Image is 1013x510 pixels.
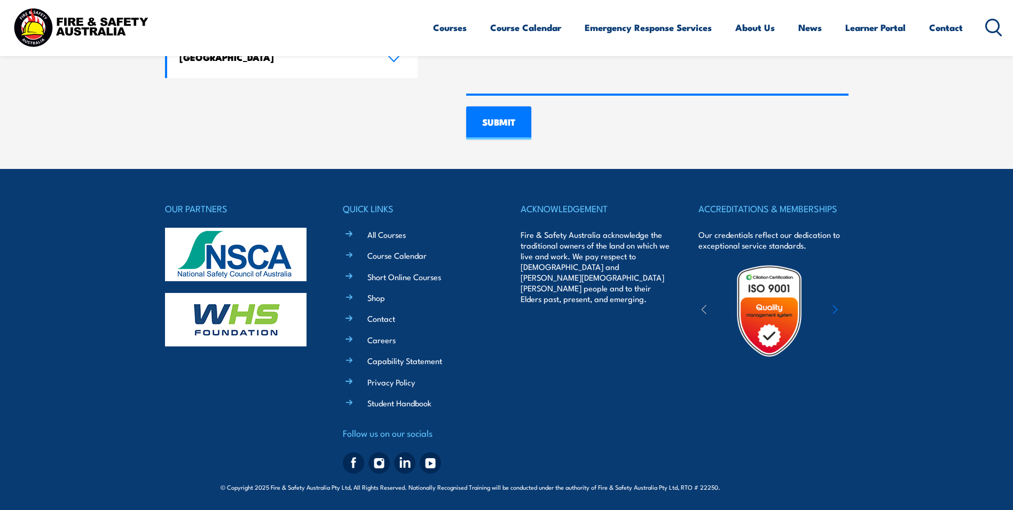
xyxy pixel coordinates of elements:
[179,51,371,63] h4: [GEOGRAPHIC_DATA]
[490,13,561,42] a: Course Calendar
[521,201,670,216] h4: ACKNOWLEDGEMENT
[466,52,629,94] iframe: reCAPTCHA
[367,355,442,366] a: Capability Statement
[367,334,396,345] a: Careers
[367,229,406,240] a: All Courses
[698,201,848,216] h4: ACCREDITATIONS & MEMBERSHIPS
[221,482,792,492] span: © Copyright 2025 Fire & Safety Australia Pty Ltd, All Rights Reserved. Nationally Recognised Trai...
[367,313,395,324] a: Contact
[367,292,385,303] a: Shop
[723,264,816,358] img: Untitled design (19)
[466,106,531,140] input: SUBMIT
[167,39,418,78] a: [GEOGRAPHIC_DATA]
[165,201,315,216] h4: OUR PARTNERS
[367,397,431,408] a: Student Handbook
[433,13,467,42] a: Courses
[367,376,415,388] a: Privacy Policy
[733,483,792,491] span: Site:
[367,271,441,282] a: Short Online Courses
[735,13,775,42] a: About Us
[698,229,848,251] p: Our credentials reflect our dedication to exceptional service standards.
[343,201,492,216] h4: QUICK LINKS
[798,13,822,42] a: News
[929,13,963,42] a: Contact
[816,292,909,329] img: ewpa-logo
[343,426,492,441] h4: Follow us on our socials
[521,229,670,304] p: Fire & Safety Australia acknowledge the traditional owners of the land on which we live and work....
[165,293,307,346] img: whs-logo-footer
[165,228,307,281] img: nsca-logo-footer
[845,13,906,42] a: Learner Portal
[755,481,792,492] a: KND Digital
[367,250,427,261] a: Course Calendar
[585,13,712,42] a: Emergency Response Services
